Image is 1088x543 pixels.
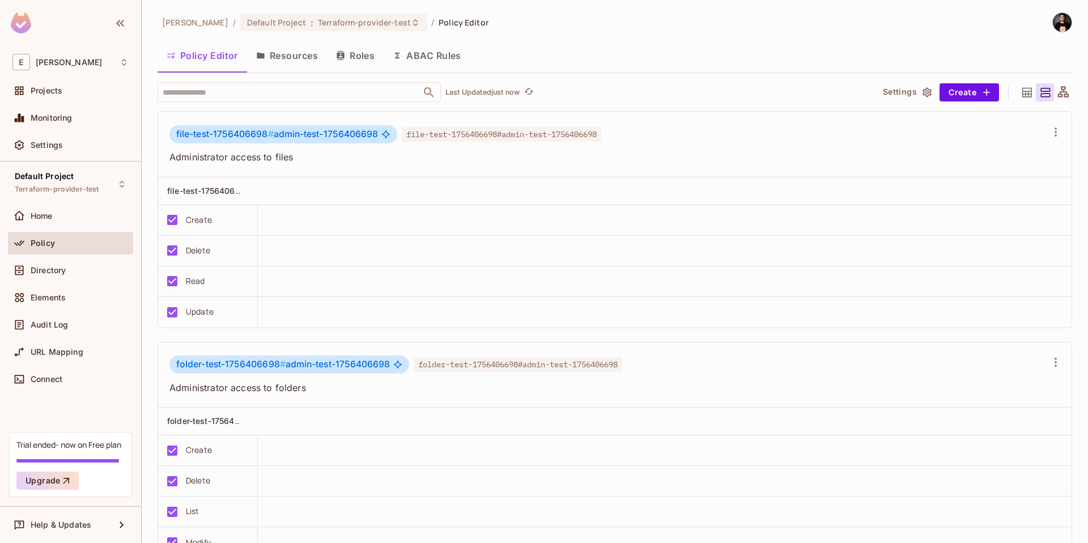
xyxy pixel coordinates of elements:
[31,211,53,220] span: Home
[31,347,83,357] span: URL Mapping
[186,214,212,226] div: Create
[169,151,1047,163] span: Administrator access to files
[439,17,488,28] span: Policy Editor
[402,127,601,142] span: file-test-1756406698#admin-test-1756406698
[327,41,384,70] button: Roles
[431,17,434,28] li: /
[384,41,470,70] button: ABAC Rules
[878,83,935,101] button: Settings
[186,244,210,257] div: Delete
[186,306,214,318] div: Update
[233,17,236,28] li: /
[31,141,63,150] span: Settings
[167,185,250,196] span: file-test-1756406698
[176,359,390,370] span: admin-test-1756406698
[15,185,99,194] span: Terraform-provider-test
[186,505,199,517] div: List
[176,129,274,139] span: file-test-1756406698
[31,320,68,329] span: Audit Log
[318,17,411,28] span: Terraform-provider-test
[268,129,274,139] span: #
[31,293,66,302] span: Elements
[158,41,247,70] button: Policy Editor
[445,88,520,97] p: Last Updated just now
[524,87,534,98] span: refresh
[186,444,212,456] div: Create
[247,41,327,70] button: Resources
[421,84,437,100] button: Open
[16,472,79,490] button: Upgrade
[1053,13,1072,32] img: Eli Moshkovich
[31,239,55,248] span: Policy
[280,359,286,370] span: #
[31,266,66,275] span: Directory
[520,86,535,99] span: Click to refresh data
[162,17,228,28] span: the active workspace
[310,18,314,27] span: :
[186,474,210,487] div: Delete
[247,17,306,28] span: Default Project
[31,520,91,529] span: Help & Updates
[31,375,62,384] span: Connect
[169,381,1047,394] span: Administrator access to folders
[31,86,62,95] span: Projects
[36,58,102,67] span: Workspace: Eli
[16,439,121,450] div: Trial ended- now on Free plan
[186,275,205,287] div: Read
[414,357,622,372] span: folder-test-1756406698#admin-test-1756406698
[176,359,286,370] span: folder-test-1756406698
[31,113,73,122] span: Monitoring
[11,12,31,33] img: SReyMgAAAABJRU5ErkJggg==
[167,415,260,426] span: folder-test-1756406698
[15,172,74,181] span: Default Project
[12,54,30,70] span: E
[522,86,535,99] button: refresh
[176,129,378,140] span: admin-test-1756406698
[940,83,999,101] button: Create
